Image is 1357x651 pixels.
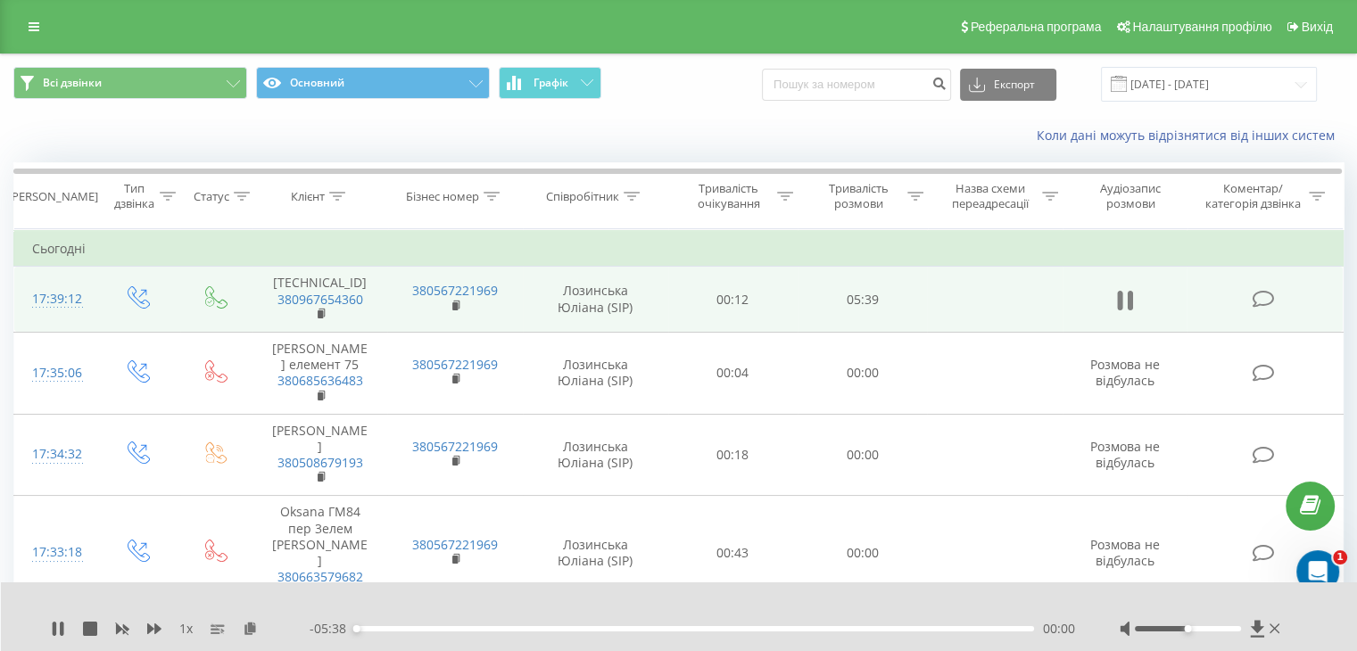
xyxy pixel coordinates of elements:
[523,414,668,496] td: Лозинська Юліана (SIP)
[499,67,601,99] button: Графік
[1090,438,1160,471] span: Розмова не відбулась
[546,189,619,204] div: Співробітник
[668,414,798,496] td: 00:18
[523,332,668,414] td: Лозинська Юліана (SIP)
[32,535,79,570] div: 17:33:18
[814,181,903,211] div: Тривалість розмови
[798,332,927,414] td: 00:00
[944,181,1038,211] div: Назва схеми переадресації
[798,414,927,496] td: 00:00
[971,20,1102,34] span: Реферальна програма
[13,67,247,99] button: Всі дзвінки
[406,189,479,204] div: Бізнес номер
[1043,620,1075,638] span: 00:00
[112,181,154,211] div: Тип дзвінка
[762,69,951,101] input: Пошук за номером
[14,231,1344,267] td: Сьогодні
[412,536,498,553] a: 380567221969
[1037,127,1344,144] a: Коли дані можуть відрізнятися вiд інших систем
[179,620,193,638] span: 1 x
[277,568,363,585] a: 380663579682
[1132,20,1271,34] span: Налаштування профілю
[534,77,568,89] span: Графік
[798,496,927,610] td: 00:00
[412,438,498,455] a: 380567221969
[668,332,798,414] td: 00:04
[277,372,363,389] a: 380685636483
[252,496,387,610] td: Oksana ГМ84 пер 3елем [PERSON_NAME]
[523,267,668,333] td: Лозинська Юліана (SIP)
[684,181,774,211] div: Тривалість очікування
[960,69,1056,101] button: Експорт
[277,454,363,471] a: 380508679193
[523,496,668,610] td: Лозинська Юліана (SIP)
[668,267,798,333] td: 00:12
[32,356,79,391] div: 17:35:06
[798,267,927,333] td: 05:39
[1302,20,1333,34] span: Вихід
[256,67,490,99] button: Основний
[291,189,325,204] div: Клієнт
[1184,625,1191,632] div: Accessibility label
[1079,181,1183,211] div: Аудіозапис розмови
[277,291,363,308] a: 380967654360
[43,76,102,90] span: Всі дзвінки
[668,496,798,610] td: 00:43
[32,282,79,317] div: 17:39:12
[8,189,98,204] div: [PERSON_NAME]
[1200,181,1304,211] div: Коментар/категорія дзвінка
[194,189,229,204] div: Статус
[1296,550,1339,593] iframe: Intercom live chat
[1090,356,1160,389] span: Розмова не відбулась
[353,625,360,632] div: Accessibility label
[252,332,387,414] td: [PERSON_NAME] елемент 75
[1333,550,1347,564] span: 1
[412,356,498,373] a: 380567221969
[310,620,355,638] span: - 05:38
[32,437,79,472] div: 17:34:32
[252,267,387,333] td: [TECHNICAL_ID]
[1090,536,1160,569] span: Розмова не відбулась
[252,414,387,496] td: [PERSON_NAME]
[412,282,498,299] a: 380567221969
